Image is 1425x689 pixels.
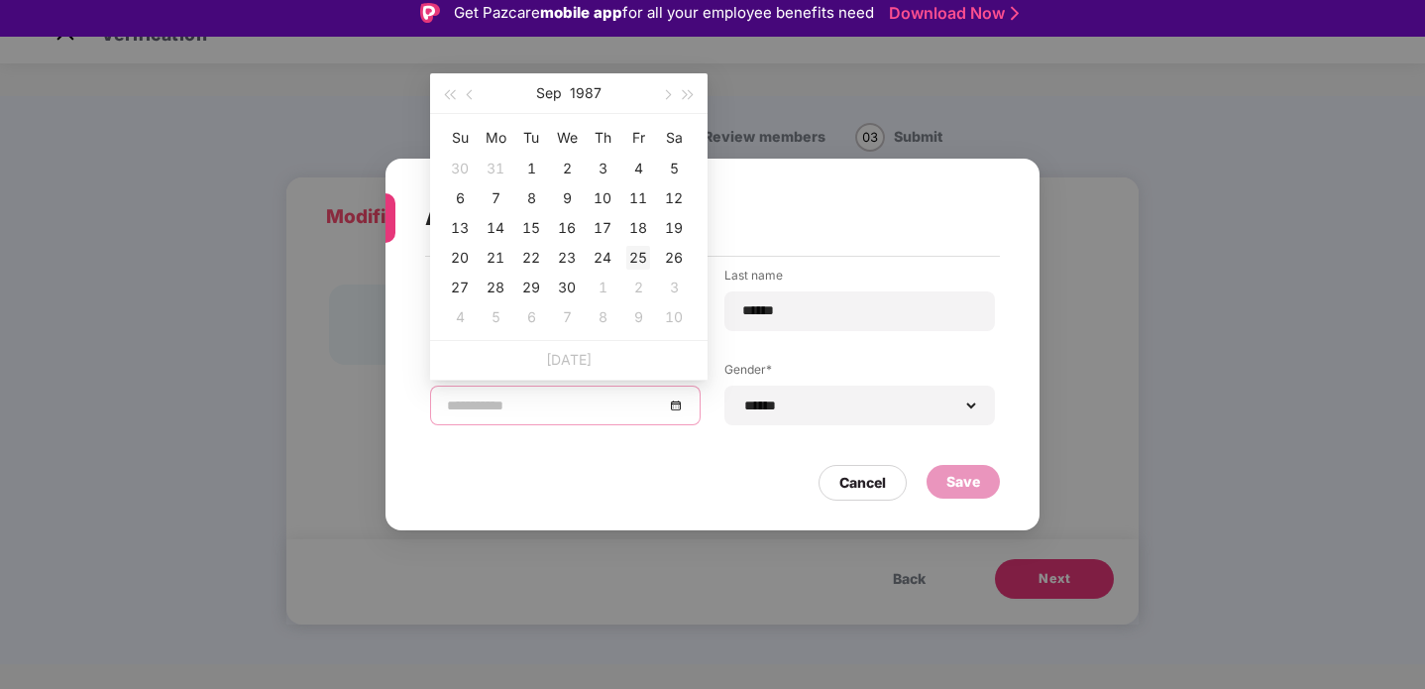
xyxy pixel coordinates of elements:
[591,216,614,240] div: 17
[549,302,585,332] td: 1987-10-07
[484,157,507,180] div: 31
[620,302,656,332] td: 1987-10-09
[555,186,579,210] div: 9
[484,276,507,299] div: 28
[425,178,952,256] div: Add Spouse
[478,243,513,273] td: 1987-09-21
[570,73,602,113] button: 1987
[662,186,686,210] div: 12
[620,243,656,273] td: 1987-09-25
[626,157,650,180] div: 4
[591,246,614,270] div: 24
[478,273,513,302] td: 1987-09-28
[484,186,507,210] div: 7
[724,361,995,386] label: Gender*
[946,471,980,493] div: Save
[549,154,585,183] td: 1987-09-02
[478,302,513,332] td: 1987-10-05
[591,276,614,299] div: 1
[513,302,549,332] td: 1987-10-06
[620,213,656,243] td: 1987-09-18
[478,154,513,183] td: 1987-08-31
[585,243,620,273] td: 1987-09-24
[442,302,478,332] td: 1987-10-04
[839,472,886,494] div: Cancel
[549,273,585,302] td: 1987-09-30
[555,246,579,270] div: 23
[513,273,549,302] td: 1987-09-29
[626,276,650,299] div: 2
[519,305,543,329] div: 6
[662,276,686,299] div: 3
[442,273,478,302] td: 1987-09-27
[448,216,472,240] div: 13
[555,216,579,240] div: 16
[519,216,543,240] div: 15
[442,183,478,213] td: 1987-09-06
[519,157,543,180] div: 1
[656,183,692,213] td: 1987-09-12
[585,273,620,302] td: 1987-10-01
[513,243,549,273] td: 1987-09-22
[448,305,472,329] div: 4
[442,154,478,183] td: 1987-08-30
[662,305,686,329] div: 10
[513,213,549,243] td: 1987-09-15
[448,246,472,270] div: 20
[448,276,472,299] div: 27
[519,246,543,270] div: 22
[555,157,579,180] div: 2
[519,186,543,210] div: 8
[478,122,513,154] th: Mo
[549,243,585,273] td: 1987-09-23
[656,302,692,332] td: 1987-10-10
[454,1,874,25] div: Get Pazcare for all your employee benefits need
[585,213,620,243] td: 1987-09-17
[662,246,686,270] div: 26
[555,305,579,329] div: 7
[1011,3,1019,24] img: Stroke
[478,183,513,213] td: 1987-09-07
[585,183,620,213] td: 1987-09-10
[626,305,650,329] div: 9
[513,183,549,213] td: 1987-09-08
[549,183,585,213] td: 1987-09-09
[662,157,686,180] div: 5
[420,3,440,23] img: Logo
[591,305,614,329] div: 8
[591,186,614,210] div: 10
[555,276,579,299] div: 30
[549,122,585,154] th: We
[536,73,562,113] button: Sep
[484,246,507,270] div: 21
[889,3,1013,24] a: Download Now
[549,213,585,243] td: 1987-09-16
[484,216,507,240] div: 14
[546,351,592,368] a: [DATE]
[442,243,478,273] td: 1987-09-20
[626,216,650,240] div: 18
[656,243,692,273] td: 1987-09-26
[620,273,656,302] td: 1987-10-02
[656,273,692,302] td: 1987-10-03
[484,305,507,329] div: 5
[656,122,692,154] th: Sa
[662,216,686,240] div: 19
[585,122,620,154] th: Th
[448,186,472,210] div: 6
[620,122,656,154] th: Fr
[478,213,513,243] td: 1987-09-14
[442,122,478,154] th: Su
[656,213,692,243] td: 1987-09-19
[585,154,620,183] td: 1987-09-03
[656,154,692,183] td: 1987-09-05
[620,154,656,183] td: 1987-09-04
[448,157,472,180] div: 30
[442,213,478,243] td: 1987-09-13
[626,246,650,270] div: 25
[513,154,549,183] td: 1987-09-01
[513,122,549,154] th: Tu
[540,3,622,22] strong: mobile app
[585,302,620,332] td: 1987-10-08
[724,267,995,291] label: Last name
